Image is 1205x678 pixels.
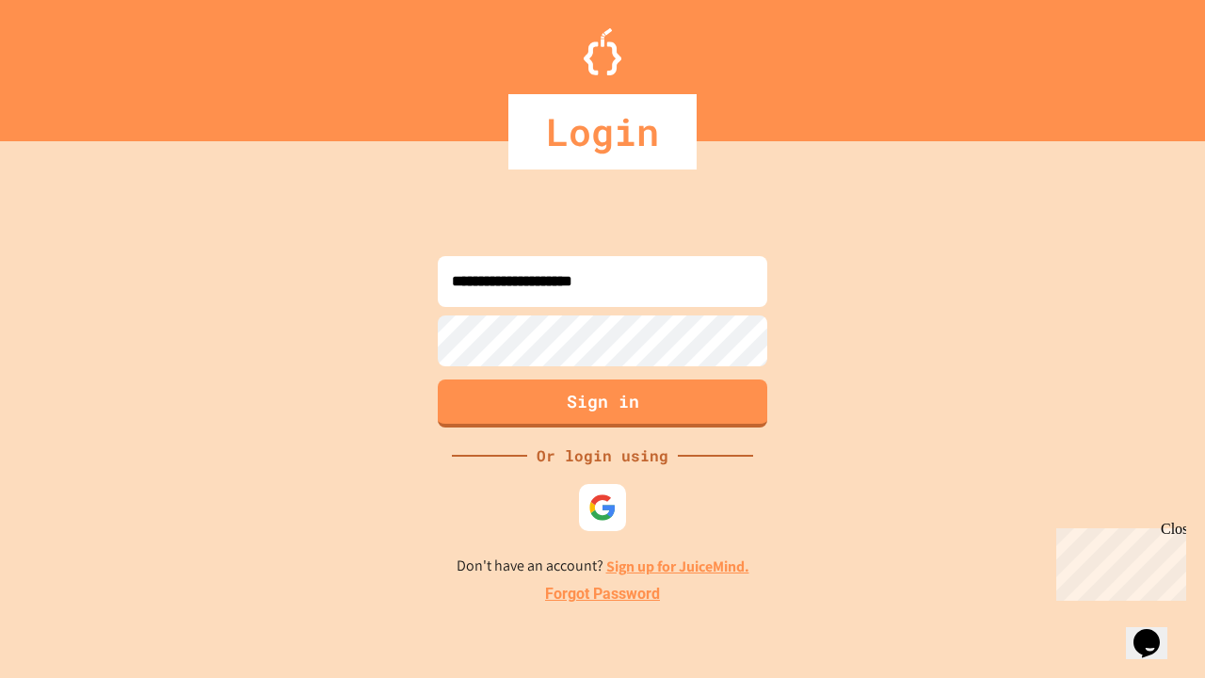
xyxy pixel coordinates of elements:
iframe: chat widget [1126,603,1186,659]
div: Or login using [527,444,678,467]
div: Login [508,94,697,169]
a: Sign up for JuiceMind. [606,557,749,576]
button: Sign in [438,379,767,428]
p: Don't have an account? [457,555,749,578]
a: Forgot Password [545,583,660,605]
img: Logo.svg [584,28,621,75]
img: google-icon.svg [588,493,617,522]
iframe: chat widget [1049,521,1186,601]
div: Chat with us now!Close [8,8,130,120]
